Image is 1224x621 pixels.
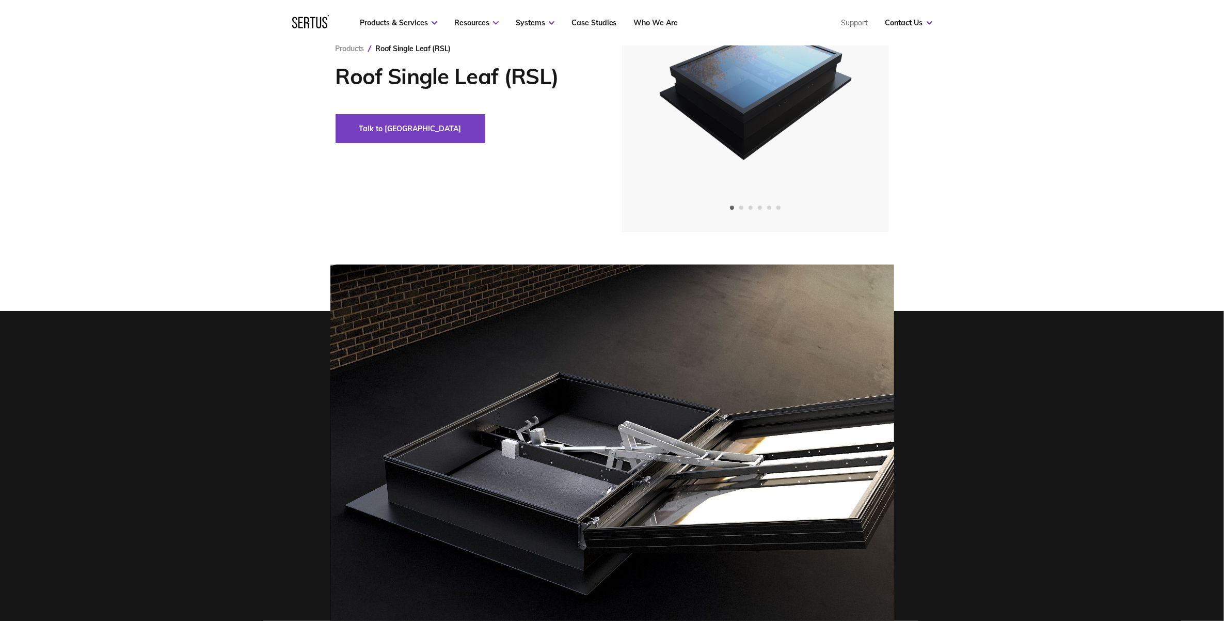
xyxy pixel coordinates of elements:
[749,206,753,210] span: Go to slide 3
[776,206,781,210] span: Go to slide 6
[360,18,437,27] a: Products & Services
[454,18,499,27] a: Resources
[516,18,554,27] a: Systems
[841,18,868,27] a: Support
[336,64,591,89] h1: Roof Single Leaf (RSL)
[758,206,762,210] span: Go to slide 4
[739,206,743,210] span: Go to slide 2
[767,206,771,210] span: Go to slide 5
[336,44,364,53] a: Products
[634,18,678,27] a: Who We Are
[1039,502,1224,621] iframe: Chat Widget
[571,18,617,27] a: Case Studies
[885,18,932,27] a: Contact Us
[336,114,485,143] button: Talk to [GEOGRAPHIC_DATA]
